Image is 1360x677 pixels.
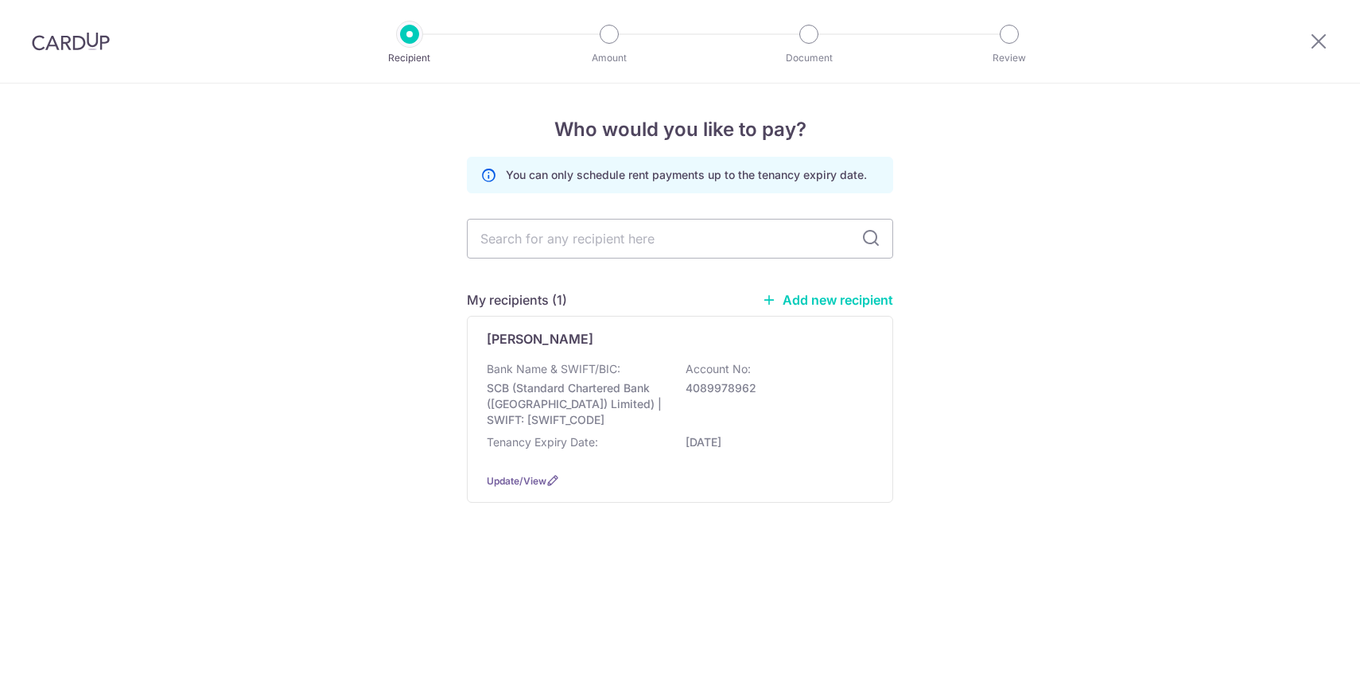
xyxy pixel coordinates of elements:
[1257,629,1344,669] iframe: Opens a widget where you can find more information
[950,50,1068,66] p: Review
[550,50,668,66] p: Amount
[467,219,893,259] input: Search for any recipient here
[467,290,567,309] h5: My recipients (1)
[487,434,598,450] p: Tenancy Expiry Date:
[32,32,110,51] img: CardUp
[686,434,864,450] p: [DATE]
[487,361,620,377] p: Bank Name & SWIFT/BIC:
[487,380,665,428] p: SCB (Standard Chartered Bank ([GEOGRAPHIC_DATA]) Limited) | SWIFT: [SWIFT_CODE]
[506,167,867,183] p: You can only schedule rent payments up to the tenancy expiry date.
[467,115,893,144] h4: Who would you like to pay?
[487,329,593,348] p: [PERSON_NAME]
[762,292,893,308] a: Add new recipient
[487,475,546,487] a: Update/View
[686,361,751,377] p: Account No:
[351,50,468,66] p: Recipient
[750,50,868,66] p: Document
[686,380,864,396] p: 4089978962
